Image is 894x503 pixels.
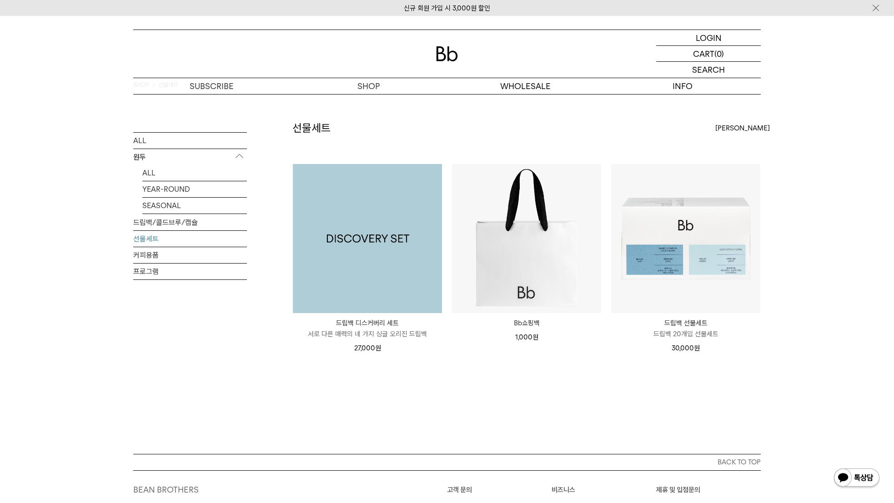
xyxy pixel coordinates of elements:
p: LOGIN [696,30,722,45]
span: 1,000 [515,333,538,341]
a: 선물세트 [133,230,247,246]
p: INFO [604,78,761,94]
p: 드립백 선물세트 [611,318,760,329]
img: Bb쇼핑백 [452,164,601,313]
a: 프로그램 [133,263,247,279]
p: WHOLESALE [447,78,604,94]
img: 로고 [436,46,458,61]
span: [PERSON_NAME] [715,123,770,134]
a: 드립백/콜드브루/캡슐 [133,214,247,230]
a: 드립백 디스커버리 세트 [293,164,442,313]
a: SUBSCRIBE [133,78,290,94]
a: 드립백 디스커버리 세트 서로 다른 매력의 네 가지 싱글 오리진 드립백 [293,318,442,339]
p: 드립백 20개입 선물세트 [611,329,760,339]
p: 드립백 디스커버리 세트 [293,318,442,329]
p: 원두 [133,149,247,165]
a: ALL [133,132,247,148]
span: 30,000 [672,344,700,352]
a: 드립백 선물세트 드립백 20개입 선물세트 [611,318,760,339]
a: BEAN BROTHERS [133,485,199,494]
p: CART [693,46,714,61]
img: 1000001174_add2_035.jpg [293,164,442,313]
a: ALL [142,164,247,180]
a: SHOP [290,78,447,94]
span: 원 [375,344,381,352]
span: 27,000 [354,344,381,352]
a: 신규 회원 가입 시 3,000원 할인 [404,4,490,12]
button: BACK TO TOP [133,454,761,470]
a: YEAR-ROUND [142,181,247,197]
h2: 선물세트 [292,120,331,136]
p: SEARCH [692,62,725,78]
a: 커피용품 [133,247,247,263]
a: CART (0) [656,46,761,62]
a: LOGIN [656,30,761,46]
a: SEASONAL [142,197,247,213]
p: (0) [714,46,724,61]
p: 서로 다른 매력의 네 가지 싱글 오리진 드립백 [293,329,442,339]
img: 카카오톡 채널 1:1 채팅 버튼 [833,468,880,489]
p: 고객 문의 [447,484,552,495]
img: 드립백 선물세트 [611,164,760,313]
p: 제휴 및 입점문의 [656,484,761,495]
a: Bb쇼핑백 [452,318,601,329]
span: 원 [694,344,700,352]
span: 원 [532,333,538,341]
p: 비즈니스 [552,484,656,495]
